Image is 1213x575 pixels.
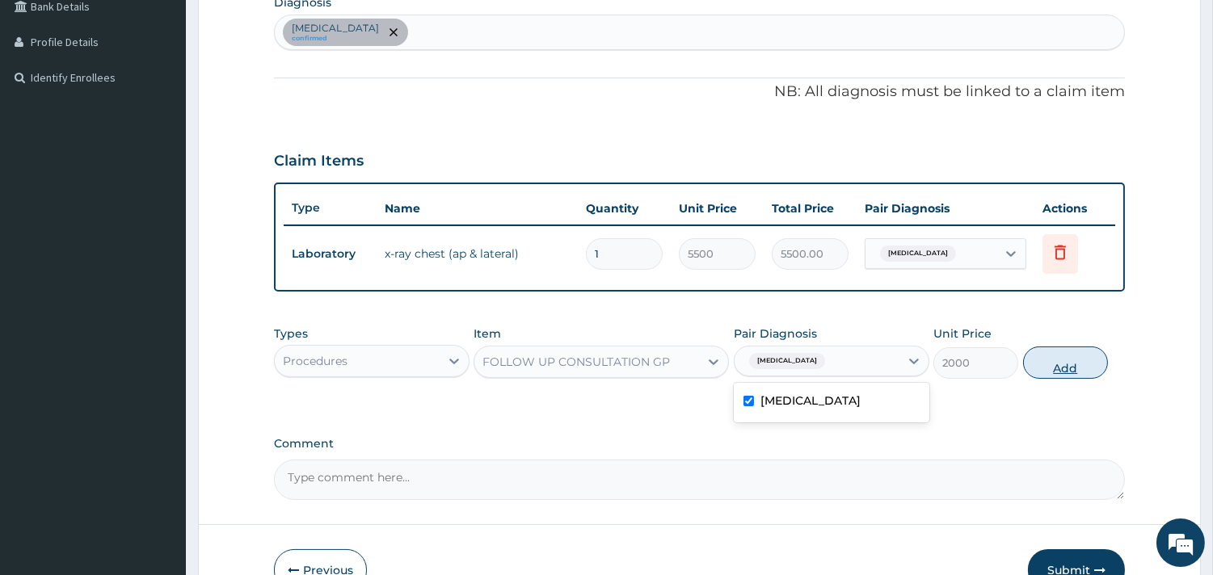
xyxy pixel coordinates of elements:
label: Unit Price [933,325,992,342]
button: Add [1023,346,1108,379]
label: [MEDICAL_DATA] [760,392,861,409]
div: Procedures [283,353,347,369]
td: Laboratory [284,239,377,269]
th: Pair Diagnosis [857,192,1034,225]
span: remove selection option [386,25,401,40]
th: Actions [1034,192,1115,225]
textarea: Type your message and hit 'Enter' [8,394,308,451]
th: Unit Price [671,192,764,225]
label: Types [274,327,308,341]
label: Item [474,325,501,342]
span: [MEDICAL_DATA] [880,246,956,262]
td: x-ray chest (ap & lateral) [377,237,578,270]
label: Pair Diagnosis [734,325,817,342]
small: confirmed [292,35,379,43]
div: Minimize live chat window [265,8,304,47]
th: Name [377,192,578,225]
p: [MEDICAL_DATA] [292,22,379,35]
div: Chat with us now [84,90,272,111]
img: d_794563401_company_1708531726252_794563401 [30,81,65,121]
th: Type [284,193,377,223]
div: FOLLOW UP CONSULTATION GP [482,354,670,370]
th: Quantity [578,192,671,225]
span: [MEDICAL_DATA] [749,353,825,369]
h3: Claim Items [274,153,364,170]
th: Total Price [764,192,857,225]
p: NB: All diagnosis must be linked to a claim item [274,82,1125,103]
label: Comment [274,437,1125,451]
span: We're online! [94,180,223,343]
